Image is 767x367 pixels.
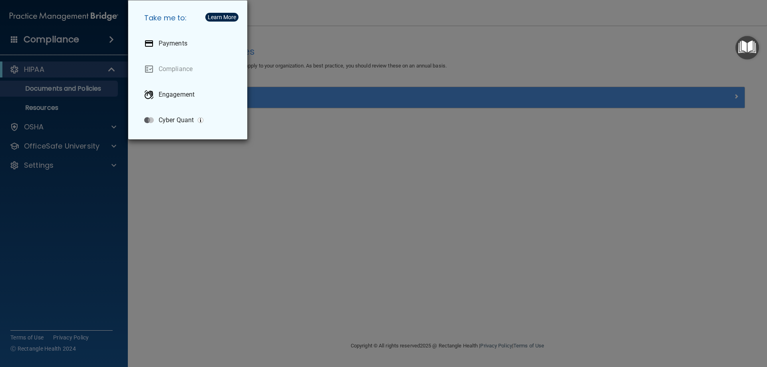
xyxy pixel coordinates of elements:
[159,40,187,48] p: Payments
[138,83,241,106] a: Engagement
[205,13,238,22] button: Learn More
[138,58,241,80] a: Compliance
[159,116,194,124] p: Cyber Quant
[138,32,241,55] a: Payments
[208,14,236,20] div: Learn More
[138,7,241,29] h5: Take me to:
[138,109,241,131] a: Cyber Quant
[735,36,759,60] button: Open Resource Center
[159,91,195,99] p: Engagement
